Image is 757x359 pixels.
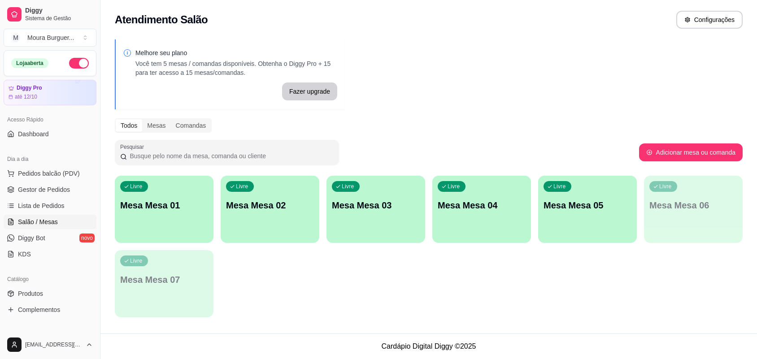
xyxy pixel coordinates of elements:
[4,182,96,197] a: Gestor de Pedidos
[115,13,208,27] h2: Atendimento Salão
[120,273,208,286] p: Mesa Mesa 07
[221,176,319,243] button: LivreMesa Mesa 02
[135,48,337,57] p: Melhore seu plano
[4,303,96,317] a: Complementos
[438,199,526,212] p: Mesa Mesa 04
[4,29,96,47] button: Select a team
[226,199,314,212] p: Mesa Mesa 02
[18,185,70,194] span: Gestor de Pedidos
[25,15,93,22] span: Sistema de Gestão
[639,143,743,161] button: Adicionar mesa ou comanda
[4,334,96,355] button: [EMAIL_ADDRESS][DOMAIN_NAME]
[18,289,43,298] span: Produtos
[4,247,96,261] a: KDS
[4,112,96,127] div: Acesso Rápido
[553,183,566,190] p: Livre
[4,286,96,301] a: Produtos
[130,257,143,264] p: Livre
[4,80,96,105] a: Diggy Proaté 12/10
[120,143,147,151] label: Pesquisar
[4,152,96,166] div: Dia a dia
[69,58,89,69] button: Alterar Status
[18,234,45,242] span: Diggy Bot
[4,231,96,245] a: Diggy Botnovo
[4,272,96,286] div: Catálogo
[4,199,96,213] a: Lista de Pedidos
[544,199,631,212] p: Mesa Mesa 05
[115,250,213,317] button: LivreMesa Mesa 07
[18,201,65,210] span: Lista de Pedidos
[659,183,672,190] p: Livre
[644,176,743,243] button: LivreMesa Mesa 06
[676,11,743,29] button: Configurações
[171,119,211,132] div: Comandas
[432,176,531,243] button: LivreMesa Mesa 04
[4,166,96,181] button: Pedidos balcão (PDV)
[115,176,213,243] button: LivreMesa Mesa 01
[130,183,143,190] p: Livre
[448,183,460,190] p: Livre
[120,199,208,212] p: Mesa Mesa 01
[127,151,334,160] input: Pesquisar
[11,33,20,42] span: M
[4,215,96,229] a: Salão / Mesas
[15,93,37,100] article: até 12/10
[100,333,757,359] footer: Cardápio Digital Diggy © 2025
[11,58,48,68] div: Loja aberta
[326,176,425,243] button: LivreMesa Mesa 03
[18,250,31,259] span: KDS
[236,183,248,190] p: Livre
[25,7,93,15] span: Diggy
[135,59,337,77] p: Você tem 5 mesas / comandas disponíveis. Obtenha o Diggy Pro + 15 para ter acesso a 15 mesas/coma...
[27,33,74,42] div: Moura Burguer ...
[332,199,420,212] p: Mesa Mesa 03
[342,183,354,190] p: Livre
[25,341,82,348] span: [EMAIL_ADDRESS][DOMAIN_NAME]
[18,217,58,226] span: Salão / Mesas
[18,130,49,138] span: Dashboard
[4,127,96,141] a: Dashboard
[538,176,637,243] button: LivreMesa Mesa 05
[17,85,42,91] article: Diggy Pro
[4,4,96,25] a: DiggySistema de Gestão
[649,199,737,212] p: Mesa Mesa 06
[18,305,60,314] span: Complementos
[116,119,142,132] div: Todos
[18,169,80,178] span: Pedidos balcão (PDV)
[282,82,337,100] button: Fazer upgrade
[142,119,170,132] div: Mesas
